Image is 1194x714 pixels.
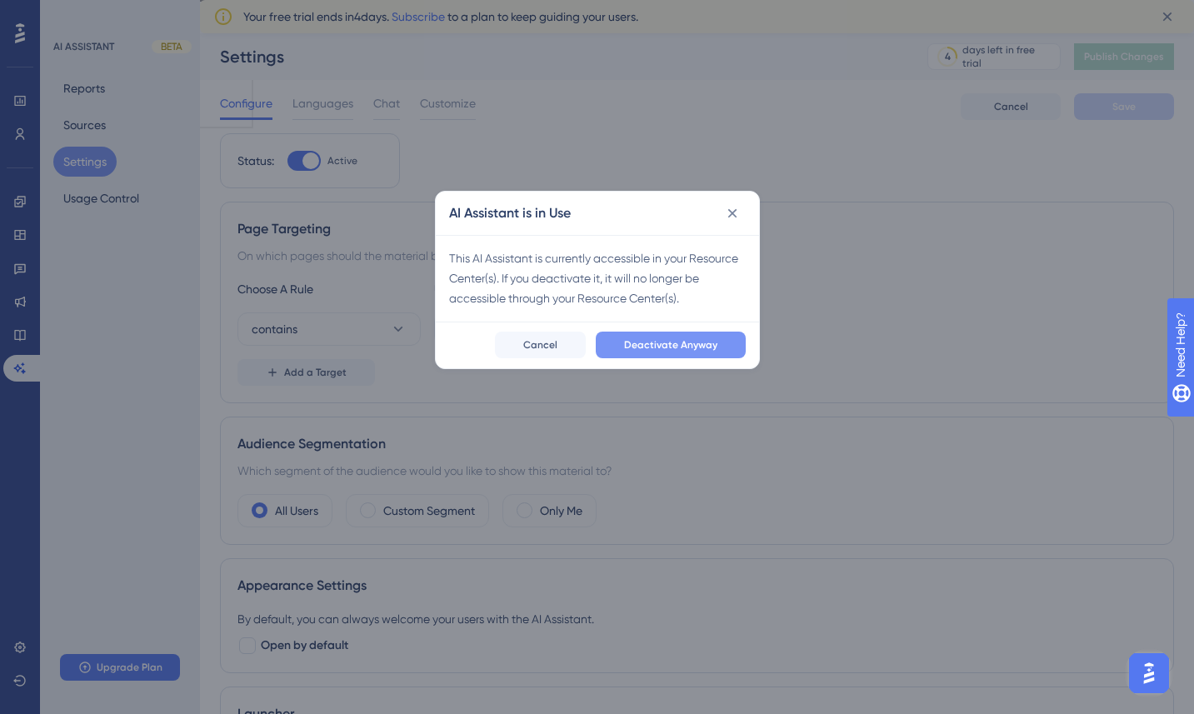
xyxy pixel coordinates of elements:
h2: AI Assistant is in Use [449,203,571,223]
iframe: UserGuiding AI Assistant Launcher [1124,648,1174,698]
span: Cancel [523,338,557,352]
span: Deactivate Anyway [624,338,717,352]
span: Need Help? [39,4,104,24]
div: This AI Assistant is currently accessible in your Resource Center(s). If you deactivate it, it wi... [449,248,746,308]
